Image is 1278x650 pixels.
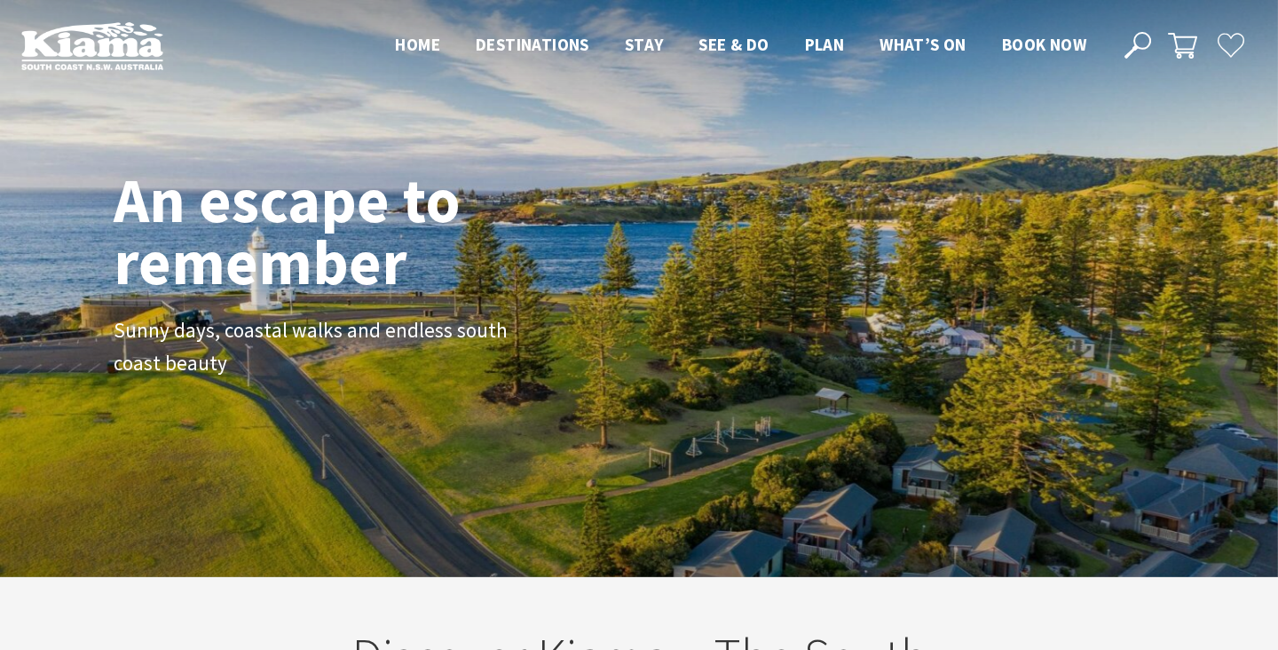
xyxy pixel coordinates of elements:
[114,169,602,293] h1: An escape to remember
[698,34,769,55] span: See & Do
[476,34,589,55] span: Destinations
[114,314,513,380] p: Sunny days, coastal walks and endless south coast beauty
[395,34,440,55] span: Home
[880,34,966,55] span: What’s On
[1002,34,1086,55] span: Book now
[377,31,1104,60] nav: Main Menu
[21,21,163,70] img: Kiama Logo
[805,34,845,55] span: Plan
[625,34,664,55] span: Stay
